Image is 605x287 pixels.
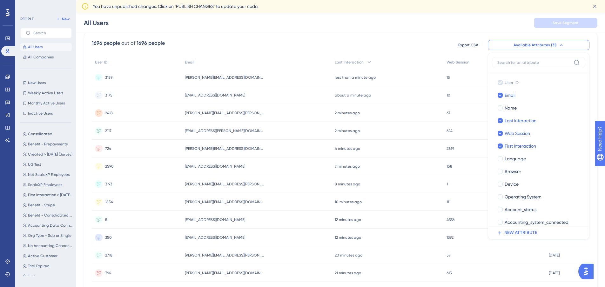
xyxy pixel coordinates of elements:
[452,40,484,50] button: Export CSV
[505,206,536,213] span: Account_status
[447,182,448,187] span: 1
[20,252,76,260] button: Active Customer
[105,164,114,169] span: 2590
[20,130,76,138] button: Consolidated
[28,80,46,85] span: New Users
[505,168,521,175] span: Browser
[20,171,76,178] button: Not ScaleXP Employees
[447,217,454,222] span: 4336
[534,18,597,28] button: Save Segment
[505,104,517,112] span: Name
[28,192,73,197] span: First Interaction > [DATE] (UG Launch)
[20,222,76,229] button: Accounting Data Connected
[105,253,112,258] span: 2718
[20,99,72,107] button: Monthly Active Users
[335,93,371,97] time: about a minute ago
[105,182,112,187] span: 3193
[93,3,258,10] span: You have unpublished changes. Click on ‘PUBLISH CHANGES’ to update your code.
[20,17,34,22] div: PEOPLE
[185,93,245,98] span: [EMAIL_ADDRESS][DOMAIN_NAME]
[549,271,560,275] time: [DATE]
[185,182,264,187] span: [PERSON_NAME][EMAIL_ADDRESS][PERSON_NAME][DOMAIN_NAME]
[185,146,264,151] span: [PERSON_NAME][EMAIL_ADDRESS][DOMAIN_NAME]
[137,39,165,47] div: 1696 people
[447,110,450,116] span: 67
[20,161,76,168] button: UG Test
[20,150,76,158] button: Created > [DATE] (Survey)
[504,229,537,237] span: NEW ATTRIBUTE
[20,242,76,250] button: No Accounting Connection
[185,75,264,80] span: [PERSON_NAME][EMAIL_ADDRESS][DOMAIN_NAME]
[335,60,364,65] span: Last Interaction
[447,270,452,276] span: 613
[20,110,72,117] button: Inactive Users
[185,253,264,258] span: [PERSON_NAME][EMAIL_ADDRESS][PERSON_NAME][DOMAIN_NAME]
[28,152,72,157] span: Created > [DATE] (Survey)
[105,110,113,116] span: 2418
[447,164,452,169] span: 158
[447,146,454,151] span: 2369
[505,180,519,188] span: Device
[28,142,68,147] span: Benefit - Prepayments
[28,243,73,248] span: No Accounting Connection
[458,43,478,48] span: Export CSV
[20,262,76,270] button: Trial Expired
[28,162,41,167] span: UG Test
[505,193,541,201] span: Operating System
[549,253,560,257] time: [DATE]
[549,235,560,240] time: [DATE]
[54,15,72,23] button: New
[185,217,245,222] span: [EMAIL_ADDRESS][DOMAIN_NAME]
[28,182,62,187] span: ScaleXP Employees
[335,217,361,222] time: 12 minutes ago
[105,270,111,276] span: 396
[62,17,70,22] span: New
[488,40,589,50] button: Available Attributes (31)
[447,199,450,204] span: 111
[28,55,54,60] span: All Companies
[28,111,53,116] span: Inactive Users
[514,43,557,48] span: Available Attributes (31)
[185,199,264,204] span: [PERSON_NAME][EMAIL_ADDRESS][DOMAIN_NAME]
[20,181,76,189] button: ScaleXP Employees
[105,128,111,133] span: 2117
[20,191,76,199] button: First Interaction > [DATE] (UG Launch)
[447,235,454,240] span: 1392
[185,235,245,240] span: [EMAIL_ADDRESS][DOMAIN_NAME]
[28,264,50,269] span: Trial Expired
[185,128,264,133] span: [EMAIL_ADDRESS][PERSON_NAME][DOMAIN_NAME]
[105,235,112,240] span: 350
[505,130,530,137] span: Web Session
[84,18,109,27] div: All Users
[105,93,112,98] span: 3175
[28,90,63,96] span: Weekly Active Users
[335,111,360,115] time: 2 minutes ago
[335,253,362,257] time: 20 minutes ago
[335,129,360,133] time: 2 minutes ago
[492,226,589,239] button: NEW ATTRIBUTE
[335,271,361,275] time: 21 minutes ago
[28,233,71,238] span: Org Type - Sub or Single
[28,131,52,137] span: Consolidated
[447,93,450,98] span: 10
[497,60,571,65] input: Search for an attribute
[553,20,579,25] span: Save Segment
[20,53,72,61] button: All Companies
[28,203,55,208] span: Benefit - Stripe
[28,44,43,50] span: All Users
[578,262,597,281] iframe: UserGuiding AI Assistant Launcher
[20,89,72,97] button: Weekly Active Users
[20,79,72,87] button: New Users
[335,146,360,151] time: 4 minutes ago
[105,146,111,151] span: 724
[33,31,66,35] input: Search
[505,218,568,226] span: Accounting_system_connected
[505,91,515,99] span: Email
[185,60,194,65] span: Email
[20,272,76,280] button: Trial
[105,217,107,222] span: 5
[20,140,76,148] button: Benefit - Prepayments
[28,274,35,279] span: Trial
[505,79,519,86] span: User ID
